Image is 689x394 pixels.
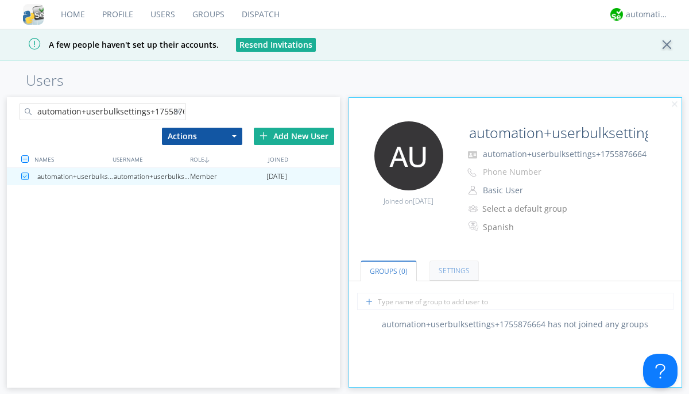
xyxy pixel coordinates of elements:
span: automation+userbulksettings+1755876664 [483,148,647,159]
input: Type name of group to add user to [357,293,673,310]
div: USERNAME [110,151,187,167]
img: phone-outline.svg [467,168,477,177]
input: Name [465,121,650,144]
div: Add New User [254,128,334,145]
button: Resend Invitations [236,38,316,52]
div: Spanish [483,221,579,233]
span: [DATE] [266,168,287,185]
input: Search users [20,103,186,120]
div: automation+userbulksettings+1755876664 [114,168,190,185]
button: Actions [162,128,242,145]
a: Groups (0) [361,261,417,281]
div: ROLE [187,151,265,167]
img: person-outline.svg [469,186,477,195]
img: plus.svg [260,132,268,140]
div: Select a default group [482,203,578,215]
span: Joined on [384,196,433,206]
div: JOINED [265,151,343,167]
div: automation+atlas [626,9,669,20]
img: cddb5a64eb264b2086981ab96f4c1ba7 [23,4,44,25]
div: automation+userbulksettings+1755876664 [37,168,114,185]
a: Settings [429,261,479,281]
img: icon-alert-users-thin-outline.svg [469,201,479,216]
img: 373638.png [374,121,443,190]
a: automation+userbulksettings+1755876664automation+userbulksettings+1755876664Member[DATE] [7,168,340,185]
img: d2d01cd9b4174d08988066c6d424eccd [610,8,623,21]
div: NAMES [32,151,109,167]
div: automation+userbulksettings+1755876664 has not joined any groups [349,319,682,330]
span: A few people haven't set up their accounts. [9,39,219,50]
img: In groups with Translation enabled, this user's messages will be automatically translated to and ... [469,219,480,233]
button: Basic User [479,182,594,198]
img: cancel.svg [671,101,679,109]
div: Member [190,168,266,185]
span: [DATE] [413,196,433,206]
iframe: Toggle Customer Support [643,354,678,388]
